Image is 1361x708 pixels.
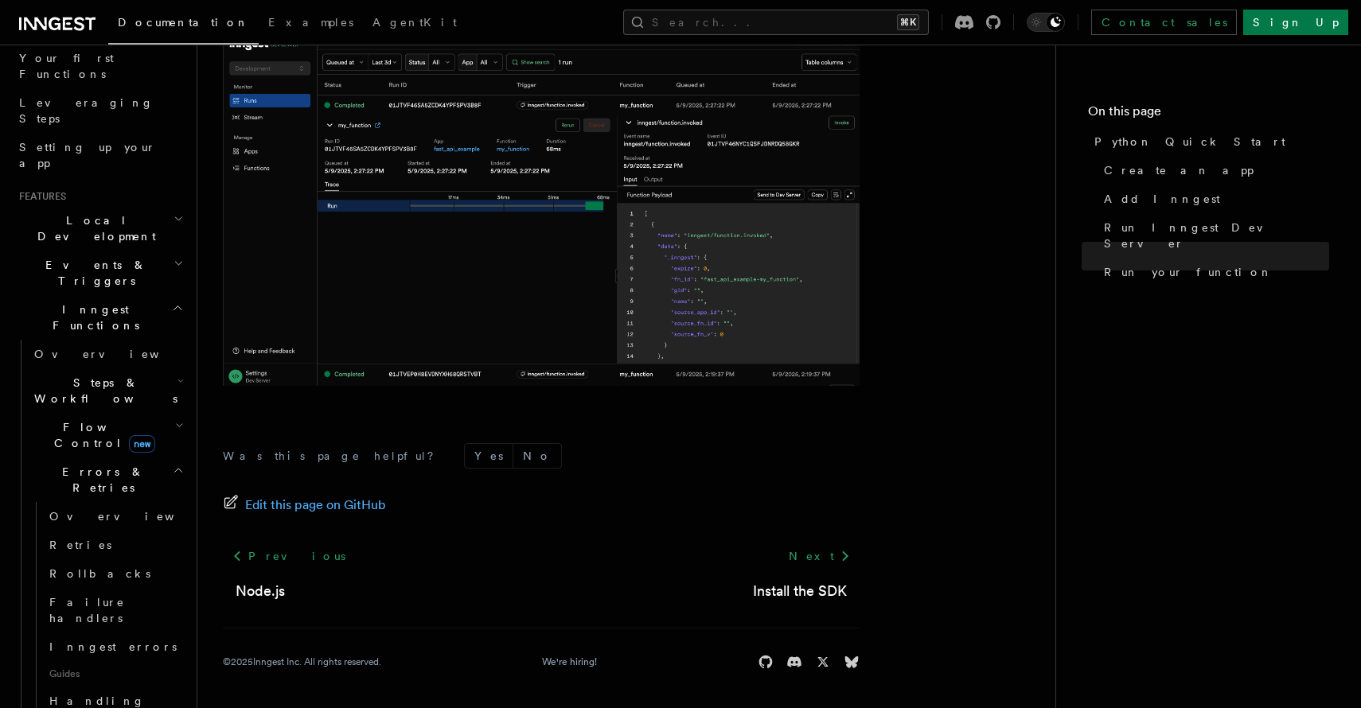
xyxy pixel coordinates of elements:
[372,16,457,29] span: AgentKit
[28,340,187,368] a: Overview
[1104,191,1220,207] span: Add Inngest
[13,295,187,340] button: Inngest Functions
[28,413,187,457] button: Flow Controlnew
[43,661,187,687] span: Guides
[1104,162,1254,178] span: Create an app
[43,632,187,661] a: Inngest errors
[49,539,111,551] span: Retries
[223,542,354,570] a: Previous
[28,419,175,451] span: Flow Control
[259,5,363,43] a: Examples
[236,580,285,602] a: Node.js
[43,502,187,531] a: Overview
[118,16,249,29] span: Documentation
[268,16,353,29] span: Examples
[129,435,155,453] span: new
[13,251,187,295] button: Events & Triggers
[223,448,445,464] p: Was this page helpful?
[223,655,381,668] div: © 2025 Inngest Inc. All rights reserved.
[363,5,466,43] a: AgentKit
[49,596,125,624] span: Failure handlers
[28,375,177,407] span: Steps & Workflows
[245,494,386,516] span: Edit this page on GitHub
[779,542,860,570] a: Next
[13,190,66,203] span: Features
[1104,264,1273,280] span: Run your function
[19,141,156,169] span: Setting up your app
[223,28,860,386] img: quick-start-run.png
[1098,258,1329,286] a: Run your function
[13,88,187,133] a: Leveraging Steps
[34,348,198,360] span: Overview
[1243,10,1348,35] a: Sign Up
[13,301,172,333] span: Inngest Functions
[1091,10,1237,35] a: Contact sales
[19,96,154,125] span: Leveraging Steps
[13,257,174,289] span: Events & Triggers
[1098,156,1329,185] a: Create an app
[223,494,386,516] a: Edit this page on GitHub
[513,444,561,468] button: No
[49,640,177,653] span: Inngest errors
[19,52,114,80] span: Your first Functions
[753,580,847,602] a: Install the SDK
[49,567,150,580] span: Rollbacks
[28,368,187,413] button: Steps & Workflows
[1104,220,1329,251] span: Run Inngest Dev Server
[13,212,174,244] span: Local Development
[623,10,929,35] button: Search...⌘K
[43,559,187,588] a: Rollbacks
[1094,134,1285,150] span: Python Quick Start
[13,44,187,88] a: Your first Functions
[28,457,187,502] button: Errors & Retries
[43,531,187,559] a: Retries
[1027,13,1065,32] button: Toggle dark mode
[1088,127,1329,156] a: Python Quick Start
[43,588,187,632] a: Failure handlers
[1088,102,1329,127] h4: On this page
[49,510,213,523] span: Overview
[897,14,919,30] kbd: ⌘K
[1098,185,1329,213] a: Add Inngest
[465,444,513,468] button: Yes
[28,464,173,496] span: Errors & Retries
[13,206,187,251] button: Local Development
[1098,213,1329,258] a: Run Inngest Dev Server
[108,5,259,45] a: Documentation
[13,133,187,177] a: Setting up your app
[542,655,597,668] a: We're hiring!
